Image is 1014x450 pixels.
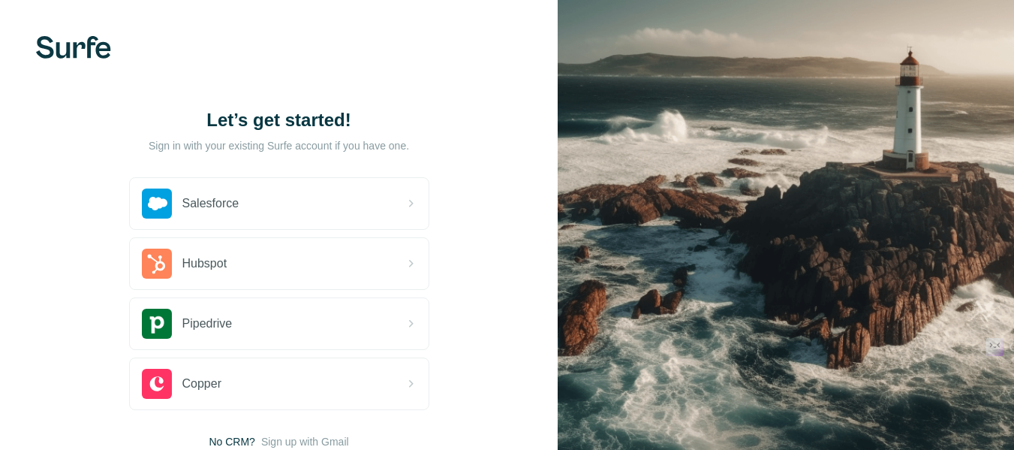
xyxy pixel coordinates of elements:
[149,138,409,153] p: Sign in with your existing Surfe account if you have one.
[182,255,227,273] span: Hubspot
[182,315,233,333] span: Pipedrive
[142,309,172,339] img: pipedrive's logo
[182,375,221,393] span: Copper
[209,434,254,449] span: No CRM?
[129,108,429,132] h1: Let’s get started!
[261,434,349,449] button: Sign up with Gmail
[142,189,172,219] img: salesforce's logo
[36,36,111,59] img: Surfe's logo
[142,249,172,279] img: hubspot's logo
[142,369,172,399] img: copper's logo
[182,195,239,213] span: Salesforce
